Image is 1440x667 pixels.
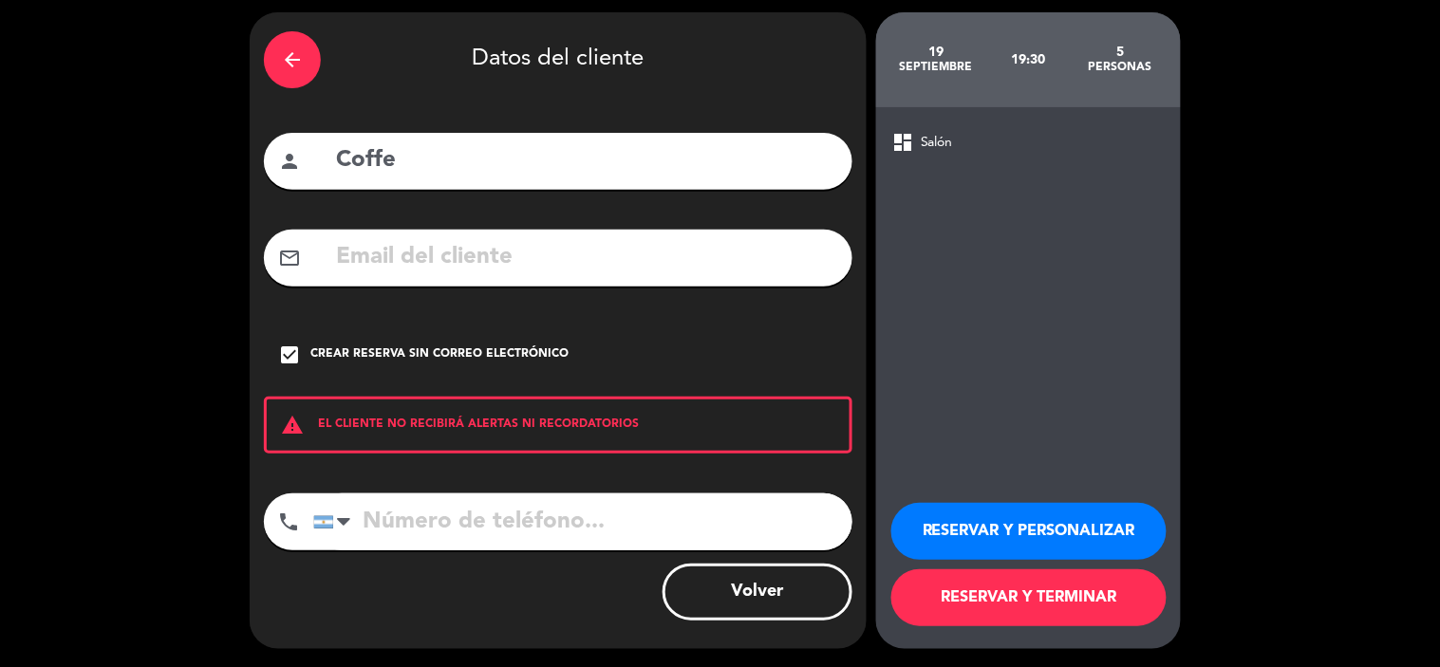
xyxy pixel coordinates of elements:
[982,27,1075,93] div: 19:30
[1075,45,1167,60] div: 5
[890,60,982,75] div: septiembre
[264,397,852,454] div: EL CLIENTE NO RECIBIRÁ ALERTAS NI RECORDATORIOS
[891,503,1167,560] button: RESERVAR Y PERSONALIZAR
[281,48,304,71] i: arrow_back
[891,569,1167,626] button: RESERVAR Y TERMINAR
[314,494,358,549] div: Argentina: +54
[264,27,852,93] div: Datos del cliente
[313,493,852,550] input: Número de teléfono...
[278,247,301,269] i: mail_outline
[890,45,982,60] div: 19
[278,343,301,366] i: check_box
[278,150,301,173] i: person
[277,510,300,533] i: phone
[334,238,838,277] input: Email del cliente
[334,141,838,180] input: Nombre del cliente
[663,564,852,621] button: Volver
[891,131,914,154] span: dashboard
[310,345,569,364] div: Crear reserva sin correo electrónico
[921,132,953,154] span: Salón
[1075,60,1167,75] div: personas
[267,414,318,436] i: warning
